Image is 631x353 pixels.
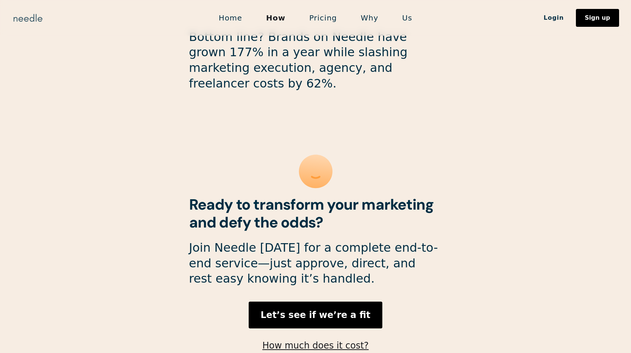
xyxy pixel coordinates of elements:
a: Login [532,12,576,24]
a: Us [390,10,424,26]
a: Sign up [576,9,619,27]
h2: Ready to transform your marketing and defy the odds? [189,195,442,231]
a: How [254,10,297,26]
a: Home [207,10,254,26]
p: Bottom line? Brands on Needle have grown 177% in a year while slashing marketing execution, agenc... [189,29,442,91]
a: Pricing [297,10,349,26]
a: How much does it cost? [262,340,369,351]
strong: Let’s see if we’re a fit [261,310,370,320]
a: Why [349,10,390,26]
a: Let’s see if we’re a fit [249,302,382,328]
p: Join Needle [DATE] for a complete end-to-end service—just approve, direct, and rest easy knowing ... [189,240,442,287]
div: Sign up [585,15,610,21]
